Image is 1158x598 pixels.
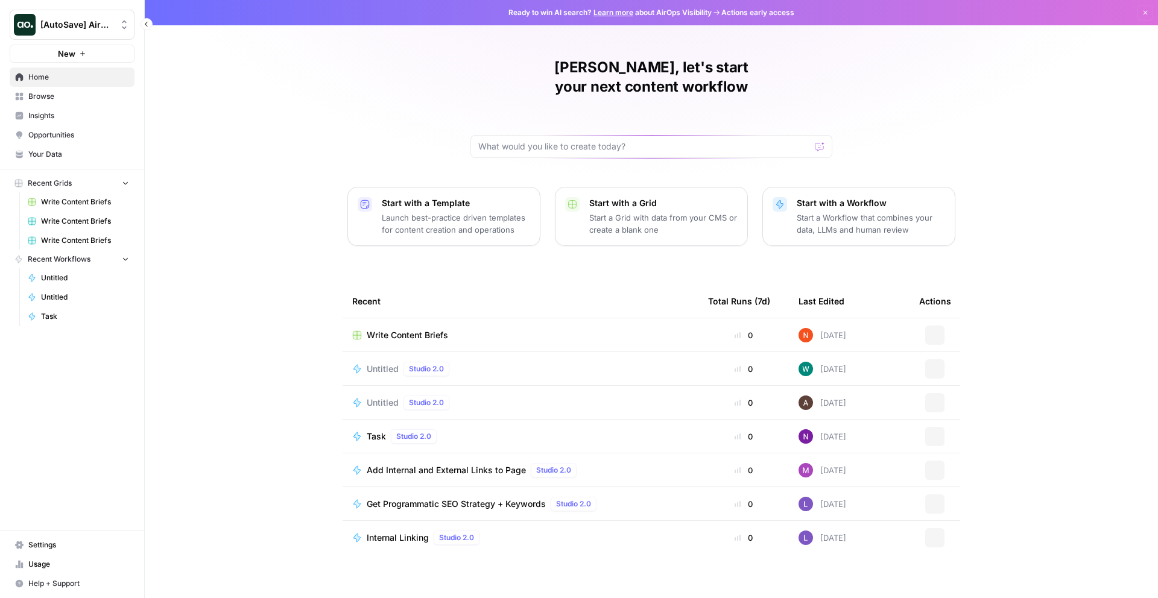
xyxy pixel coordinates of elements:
a: Your Data [10,145,134,164]
span: Untitled [367,397,399,409]
span: Studio 2.0 [396,431,431,442]
div: [DATE] [799,429,846,444]
img: rn7sh892ioif0lo51687sih9ndqw [799,530,813,545]
div: [DATE] [799,530,846,545]
a: Add Internal and External Links to PageStudio 2.0 [352,463,689,477]
p: Start with a Template [382,197,530,209]
span: Opportunities [28,130,129,140]
a: Write Content Briefs [352,329,689,341]
p: Launch best-practice driven templates for content creation and operations [382,212,530,236]
img: 0zq3u6mavslg9mfedaeh1sexea8t [799,328,813,342]
span: Write Content Briefs [41,197,129,207]
img: wtbmvrjo3qvncyiyitl6zoukl9gz [799,395,813,410]
a: Home [10,68,134,87]
span: [AutoSave] AirOps [40,19,113,31]
span: Studio 2.0 [409,364,444,374]
a: Opportunities [10,125,134,145]
span: Usage [28,559,129,570]
span: Ready to win AI search? about AirOps Visibility [508,7,712,18]
span: Browse [28,91,129,102]
div: [DATE] [799,395,846,410]
span: Write Content Briefs [41,216,129,227]
a: Learn more [593,8,633,17]
div: Total Runs (7d) [708,285,770,318]
img: ptc0k51ngwj8v4idoxwqelpboton [799,463,813,477]
span: Help + Support [28,578,129,589]
a: Settings [10,535,134,555]
div: 0 [708,363,779,375]
span: Untitled [41,272,129,283]
span: Untitled [367,363,399,375]
div: Last Edited [799,285,844,318]
div: 0 [708,430,779,442]
div: 0 [708,532,779,544]
span: Studio 2.0 [409,397,444,408]
input: What would you like to create today? [478,140,810,153]
span: Recent Workflows [28,254,90,265]
span: Studio 2.0 [439,532,474,543]
div: [DATE] [799,497,846,511]
span: Write Content Briefs [41,235,129,246]
div: [DATE] [799,362,846,376]
a: Write Content Briefs [22,212,134,231]
img: kedmmdess6i2jj5txyq6cw0yj4oc [799,429,813,444]
a: Internal LinkingStudio 2.0 [352,530,689,545]
button: New [10,45,134,63]
p: Start with a Grid [589,197,738,209]
a: Untitled [22,288,134,307]
span: Get Programmatic SEO Strategy + Keywords [367,498,546,510]
button: Start with a TemplateLaunch best-practice driven templates for content creation and operations [347,187,540,246]
img: vaiar9hhcrg879pubqop5lsxqhgw [799,362,813,376]
button: Workspace: [AutoSave] AirOps [10,10,134,40]
span: Task [367,430,386,442]
p: Start a Grid with data from your CMS or create a blank one [589,212,738,236]
button: Recent Workflows [10,250,134,268]
span: Your Data [28,149,129,160]
button: Recent Grids [10,174,134,192]
a: Task [22,307,134,326]
a: Get Programmatic SEO Strategy + KeywordsStudio 2.0 [352,497,689,511]
p: Start a Workflow that combines your data, LLMs and human review [797,212,945,236]
div: 0 [708,329,779,341]
img: [AutoSave] AirOps Logo [14,14,36,36]
button: Start with a WorkflowStart a Workflow that combines your data, LLMs and human review [762,187,955,246]
p: Start with a Workflow [797,197,945,209]
img: rn7sh892ioif0lo51687sih9ndqw [799,497,813,511]
a: UntitledStudio 2.0 [352,395,689,410]
span: Home [28,72,129,83]
div: 0 [708,498,779,510]
span: New [58,48,75,60]
a: Browse [10,87,134,106]
a: Write Content Briefs [22,192,134,212]
div: 0 [708,397,779,409]
a: Insights [10,106,134,125]
a: Write Content Briefs [22,231,134,250]
button: Start with a GridStart a Grid with data from your CMS or create a blank one [555,187,748,246]
span: Add Internal and External Links to Page [367,464,526,476]
a: UntitledStudio 2.0 [352,362,689,376]
a: TaskStudio 2.0 [352,429,689,444]
span: Actions early access [721,7,794,18]
button: Help + Support [10,574,134,593]
span: Recent Grids [28,178,72,189]
span: Internal Linking [367,532,429,544]
h1: [PERSON_NAME], let's start your next content workflow [470,58,832,96]
span: Studio 2.0 [556,499,591,509]
div: Recent [352,285,689,318]
span: Untitled [41,292,129,303]
span: Write Content Briefs [367,329,448,341]
a: Usage [10,555,134,574]
span: Insights [28,110,129,121]
div: [DATE] [799,328,846,342]
span: Settings [28,540,129,550]
span: Task [41,311,129,322]
a: Untitled [22,268,134,288]
div: Actions [919,285,951,318]
div: 0 [708,464,779,476]
div: [DATE] [799,463,846,477]
span: Studio 2.0 [536,465,571,476]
